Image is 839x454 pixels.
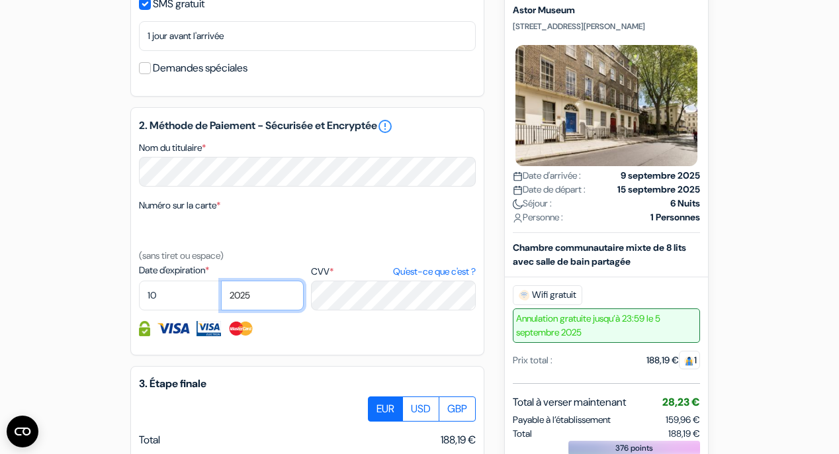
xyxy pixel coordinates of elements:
label: Date d'expiration [139,263,304,277]
span: 376 points [615,442,653,454]
span: 28,23 € [662,395,700,409]
h5: 2. Méthode de Paiement - Sécurisée et Encryptée [139,118,476,134]
img: Visa Electron [197,321,220,336]
img: user_icon.svg [513,213,523,223]
span: 188,19 € [668,427,700,441]
h5: Astor Museum [513,5,700,17]
label: USD [402,396,439,422]
div: Basic radio toggle button group [369,396,476,422]
label: CVV [311,265,476,279]
div: Prix total : [513,353,552,367]
span: Total [139,433,160,447]
span: Wifi gratuit [513,285,582,305]
img: moon.svg [513,199,523,209]
span: 188,19 € [441,432,476,448]
span: Personne : [513,210,563,224]
span: 1 [679,351,700,369]
img: calendar.svg [513,185,523,195]
h5: 3. Étape finale [139,377,476,390]
img: Information de carte de crédit entièrement encryptée et sécurisée [139,321,150,336]
img: Visa [157,321,190,336]
a: error_outline [377,118,393,134]
small: (sans tiret ou espace) [139,250,224,261]
span: Date de départ : [513,183,586,197]
strong: 6 Nuits [670,197,700,210]
p: [STREET_ADDRESS][PERSON_NAME] [513,21,700,32]
label: Nom du titulaire [139,141,206,155]
span: Séjour : [513,197,552,210]
img: Master Card [228,321,255,336]
div: 188,19 € [646,353,700,367]
span: Date d'arrivée : [513,169,581,183]
a: Qu'est-ce que c'est ? [393,265,476,279]
img: guest.svg [684,356,694,366]
strong: 9 septembre 2025 [621,169,700,183]
strong: 15 septembre 2025 [617,183,700,197]
span: Total [513,427,532,441]
img: free_wifi.svg [519,290,529,300]
span: Total à verser maintenant [513,394,626,410]
span: 159,96 € [666,414,700,426]
label: EUR [368,396,403,422]
label: GBP [439,396,476,422]
span: Annulation gratuite jusqu’à 23:59 le 5 septembre 2025 [513,308,700,343]
img: calendar.svg [513,171,523,181]
label: Numéro sur la carte [139,199,220,212]
strong: 1 Personnes [650,210,700,224]
b: Chambre communautaire mixte de 8 lits avec salle de bain partagée [513,242,686,267]
button: Ouvrir le widget CMP [7,416,38,447]
label: Demandes spéciales [153,59,247,77]
span: Payable à l’établissement [513,413,611,427]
